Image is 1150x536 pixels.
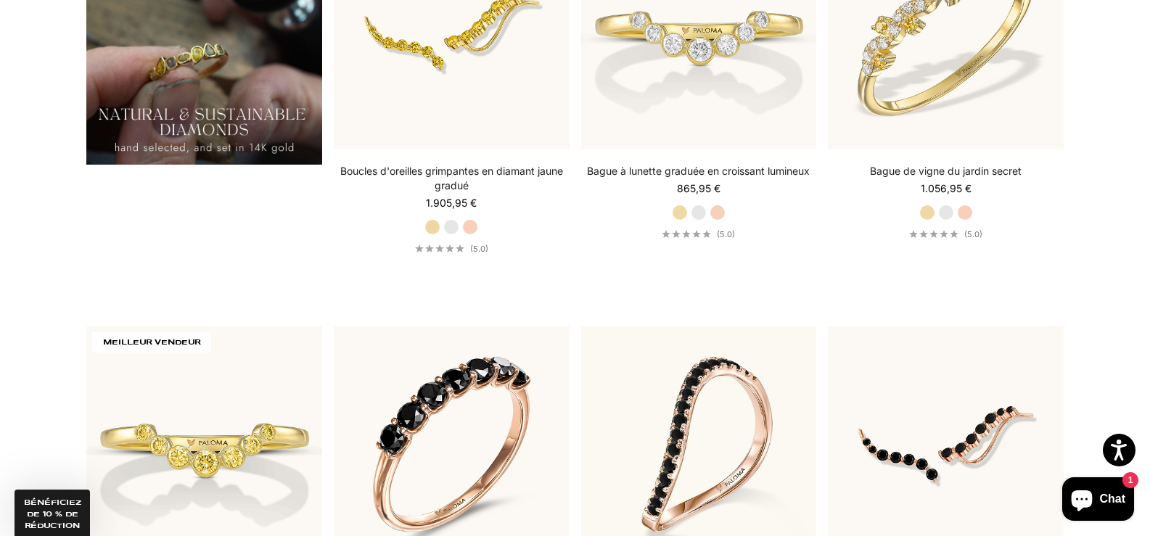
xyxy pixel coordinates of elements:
div: 5,0 sur 5,0 étoiles [415,244,464,252]
font: BÉNÉFICIEZ DE 10 % DE RÉDUCTION [24,499,81,529]
div: 5,0 sur 5,0 étoiles [662,230,711,238]
inbox-online-store-chat: Chat de la boutique en ligne Shopify [1058,477,1138,524]
a: Bague à lunette graduée en croissant lumineux [587,164,810,178]
font: 865,95 € [677,182,720,194]
div: BÉNÉFICIEZ DE 10 % DE RÉDUCTION [15,490,90,536]
font: Boucles d'oreilles grimpantes en diamant jaune gradué [340,165,563,191]
font: 1.056,95 € [921,182,972,194]
font: Bague de vigne du jardin secret [870,165,1022,177]
a: 5,0 sur 5,0 étoiles(5.0) [662,229,735,239]
font: 1.905,95 € [426,197,477,209]
font: MEILLEUR VENDEUR [103,339,200,346]
a: Boucles d'oreilles grimpantes en diamant jaune gradué [334,164,570,193]
a: 5,0 sur 5,0 étoiles(5.0) [909,229,982,239]
font: (5.0) [717,229,735,239]
font: (5.0) [470,244,488,254]
a: Bague de vigne du jardin secret [870,164,1022,178]
font: (5.0) [964,229,982,239]
a: 5,0 sur 5,0 étoiles(5.0) [415,244,488,254]
font: Bague à lunette graduée en croissant lumineux [587,165,810,177]
div: 5,0 sur 5,0 étoiles [909,230,958,238]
